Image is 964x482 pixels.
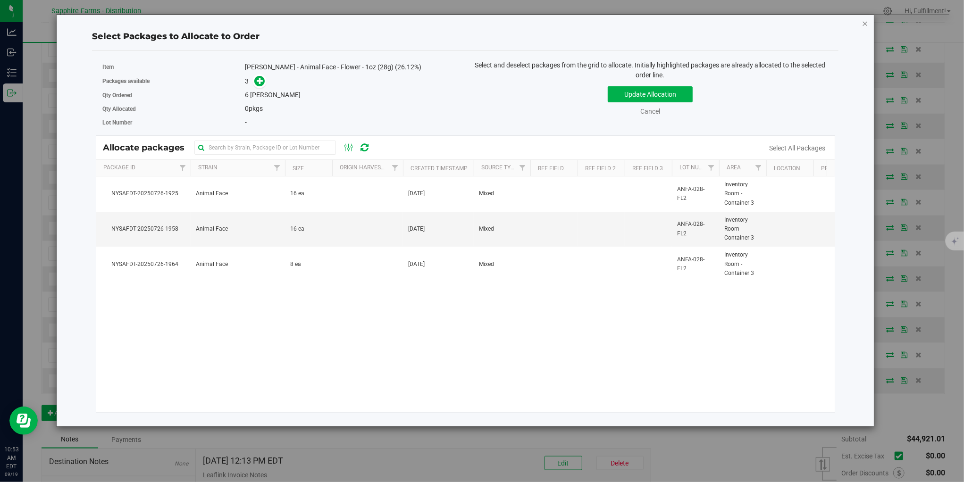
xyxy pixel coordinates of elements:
[632,165,663,172] a: Ref Field 3
[291,224,305,233] span: 16 ea
[769,144,825,152] a: Select All Packages
[103,118,245,127] label: Lot Number
[703,160,719,176] a: Filter
[103,91,245,100] label: Qty Ordered
[821,165,871,172] a: Production Date
[196,260,228,269] span: Animal Face
[291,189,305,198] span: 16 ea
[196,224,228,233] span: Animal Face
[727,164,741,171] a: Area
[291,260,302,269] span: 8 ea
[92,30,838,43] div: Select Packages to Allocate to Order
[479,224,495,233] span: Mixed
[102,189,185,198] span: NYSAFDT-20250726-1925
[481,164,518,171] a: Source Type
[245,62,458,72] div: [PERSON_NAME] - Animal Face - Flower - 1oz (28g) (26.12%)
[640,108,660,115] a: Cancel
[725,180,761,208] span: Inventory Room - Container 3
[409,189,425,198] span: [DATE]
[725,250,761,278] span: Inventory Room - Container 3
[387,160,402,176] a: Filter
[245,77,249,85] span: 3
[194,141,336,155] input: Search by Strain, Package ID or Lot Number
[585,165,616,172] a: Ref Field 2
[103,164,135,171] a: Package Id
[103,77,245,85] label: Packages available
[245,105,263,112] span: pkgs
[293,165,304,172] a: Size
[340,164,387,171] a: Origin Harvests
[269,160,285,176] a: Filter
[608,86,693,102] button: Update Allocation
[479,260,495,269] span: Mixed
[196,189,228,198] span: Animal Face
[750,160,766,176] a: Filter
[103,63,245,71] label: Item
[409,224,425,233] span: [DATE]
[774,165,800,172] a: Location
[102,260,185,269] span: NYSAFDT-20250726-1964
[725,216,761,243] span: Inventory Room - Container 3
[245,118,247,126] span: -
[103,105,245,113] label: Qty Allocated
[9,407,38,435] iframe: Resource center
[514,160,530,176] a: Filter
[678,220,713,238] span: ANFA-028-FL2
[678,255,713,273] span: ANFA-028-FL2
[245,105,249,112] span: 0
[411,165,468,172] a: Created Timestamp
[678,185,713,203] span: ANFA-028-FL2
[679,164,713,171] a: Lot Number
[245,91,249,99] span: 6
[475,61,826,79] span: Select and deselect packages from the grid to allocate. Initially highlighted packages are alread...
[250,91,301,99] span: [PERSON_NAME]
[175,160,190,176] a: Filter
[198,164,218,171] a: Strain
[102,224,185,233] span: NYSAFDT-20250726-1958
[538,165,564,172] a: Ref Field
[479,189,495,198] span: Mixed
[103,142,194,153] span: Allocate packages
[409,260,425,269] span: [DATE]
